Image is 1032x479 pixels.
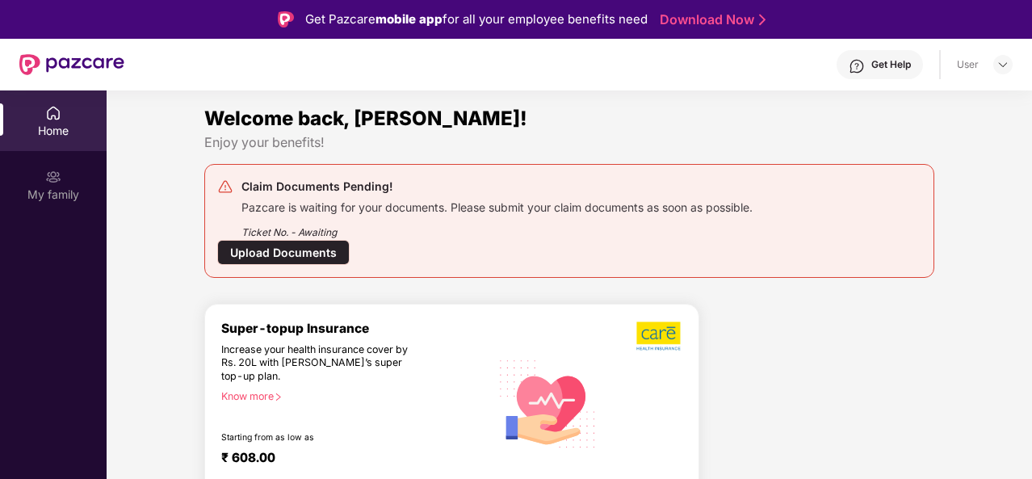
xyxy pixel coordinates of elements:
[241,177,753,196] div: Claim Documents Pending!
[217,240,350,265] div: Upload Documents
[221,432,422,443] div: Starting from as low as
[957,58,979,71] div: User
[660,11,761,28] a: Download Now
[204,134,934,151] div: Enjoy your benefits!
[871,58,911,71] div: Get Help
[19,54,124,75] img: New Pazcare Logo
[490,344,606,461] img: svg+xml;base64,PHN2ZyB4bWxucz0iaHR0cDovL3d3dy53My5vcmcvMjAwMC9zdmciIHhtbG5zOnhsaW5rPSJodHRwOi8vd3...
[636,321,682,351] img: b5dec4f62d2307b9de63beb79f102df3.png
[305,10,648,29] div: Get Pazcare for all your employee benefits need
[759,11,766,28] img: Stroke
[221,321,490,336] div: Super-topup Insurance
[996,58,1009,71] img: svg+xml;base64,PHN2ZyBpZD0iRHJvcGRvd24tMzJ4MzIiIHhtbG5zPSJodHRwOi8vd3d3LnczLm9yZy8yMDAwL3N2ZyIgd2...
[375,11,443,27] strong: mobile app
[221,343,421,384] div: Increase your health insurance cover by Rs. 20L with [PERSON_NAME]’s super top-up plan.
[241,215,753,240] div: Ticket No. - Awaiting
[849,58,865,74] img: svg+xml;base64,PHN2ZyBpZD0iSGVscC0zMngzMiIgeG1sbnM9Imh0dHA6Ly93d3cudzMub3JnLzIwMDAvc3ZnIiB3aWR0aD...
[221,390,480,401] div: Know more
[278,11,294,27] img: Logo
[217,179,233,195] img: svg+xml;base64,PHN2ZyB4bWxucz0iaHR0cDovL3d3dy53My5vcmcvMjAwMC9zdmciIHdpZHRoPSIyNCIgaGVpZ2h0PSIyNC...
[274,393,283,401] span: right
[45,105,61,121] img: svg+xml;base64,PHN2ZyBpZD0iSG9tZSIgeG1sbnM9Imh0dHA6Ly93d3cudzMub3JnLzIwMDAvc3ZnIiB3aWR0aD0iMjAiIG...
[45,169,61,185] img: svg+xml;base64,PHN2ZyB3aWR0aD0iMjAiIGhlaWdodD0iMjAiIHZpZXdCb3g9IjAgMCAyMCAyMCIgZmlsbD0ibm9uZSIgeG...
[241,196,753,215] div: Pazcare is waiting for your documents. Please submit your claim documents as soon as possible.
[204,107,527,130] span: Welcome back, [PERSON_NAME]!
[221,450,474,469] div: ₹ 608.00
